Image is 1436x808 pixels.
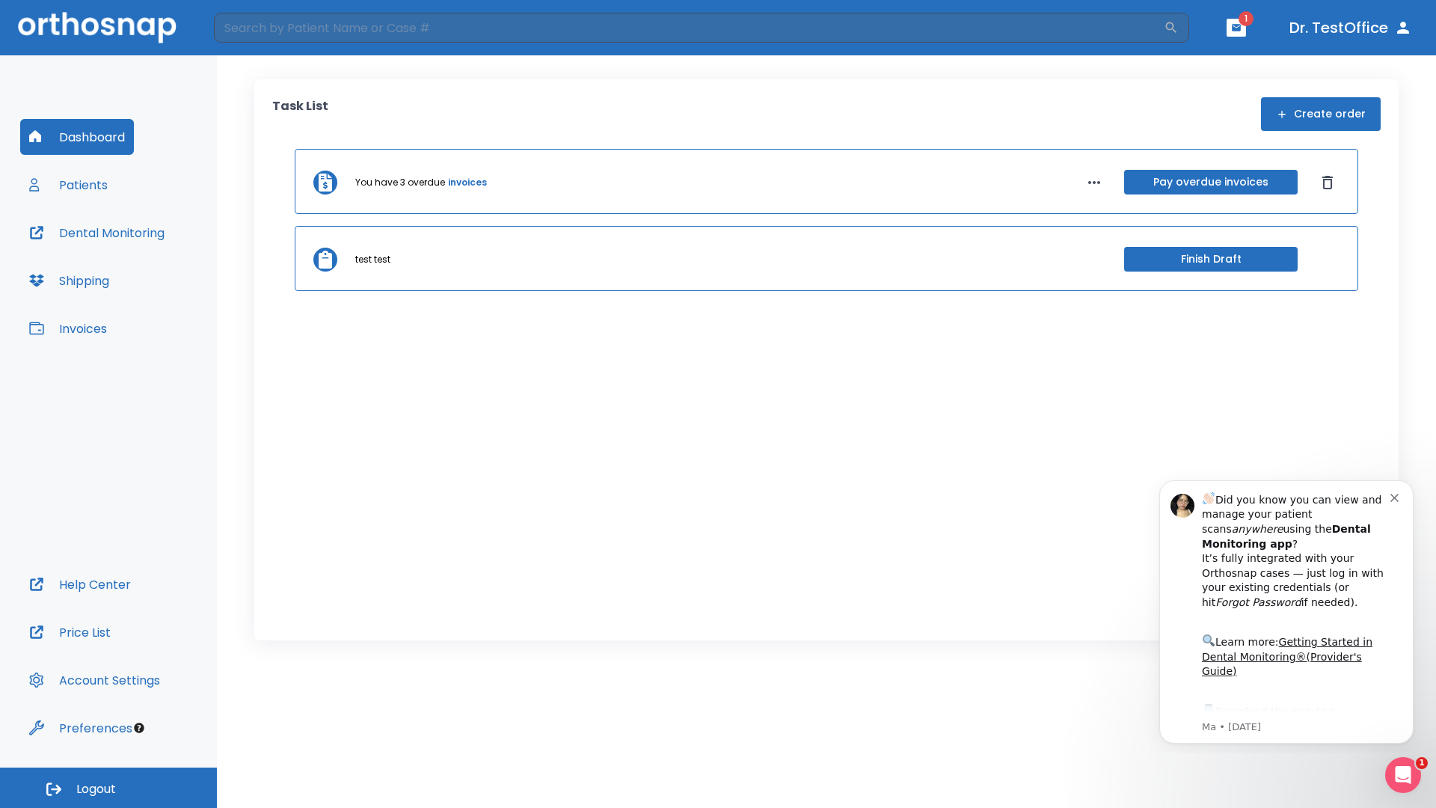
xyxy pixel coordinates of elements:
[65,239,198,266] a: App Store
[1283,14,1418,41] button: Dr. TestOffice
[1239,11,1254,26] span: 1
[20,310,116,346] button: Invoices
[65,254,254,267] p: Message from Ma, sent 4w ago
[214,13,1164,43] input: Search by Patient Name or Case #
[20,167,117,203] button: Patients
[20,263,118,299] button: Shipping
[448,176,487,189] a: invoices
[20,215,174,251] button: Dental Monitoring
[355,176,445,189] p: You have 3 overdue
[254,23,266,35] button: Dismiss notification
[1316,171,1340,195] button: Dismiss
[1124,170,1298,195] button: Pay overdue invoices
[76,781,116,798] span: Logout
[18,12,177,43] img: Orthosnap
[132,721,146,735] div: Tooltip anchor
[1385,757,1421,793] iframe: Intercom live chat
[1124,247,1298,272] button: Finish Draft
[20,566,140,602] button: Help Center
[20,710,141,746] button: Preferences
[355,253,390,266] p: test test
[20,119,134,155] button: Dashboard
[1261,97,1381,131] button: Create order
[1416,757,1428,769] span: 1
[272,97,328,131] p: Task List
[20,614,120,650] button: Price List
[20,662,169,698] button: Account Settings
[1137,467,1436,753] iframe: Intercom notifications message
[65,235,254,311] div: Download the app: | ​ Let us know if you need help getting started!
